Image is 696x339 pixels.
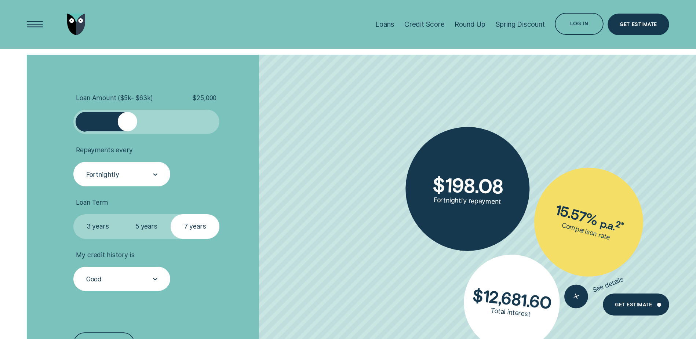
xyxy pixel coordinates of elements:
[555,13,604,35] button: Log in
[592,276,625,294] span: See details
[496,20,545,29] div: Spring Discount
[608,14,669,36] a: Get Estimate
[76,146,132,154] span: Repayments every
[73,214,122,238] label: 3 years
[455,20,485,29] div: Round Up
[375,20,394,29] div: Loans
[192,94,216,102] span: $ 25,000
[561,268,628,312] button: See details
[86,275,102,283] div: Good
[86,171,119,179] div: Fortnightly
[122,214,171,238] label: 5 years
[67,14,85,36] img: Wisr
[171,214,219,238] label: 7 years
[76,198,108,207] span: Loan Term
[24,14,46,36] button: Open Menu
[76,94,153,102] span: Loan Amount ( $5k - $63k )
[76,251,134,259] span: My credit history is
[404,20,445,29] div: Credit Score
[603,294,669,316] a: Get Estimate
